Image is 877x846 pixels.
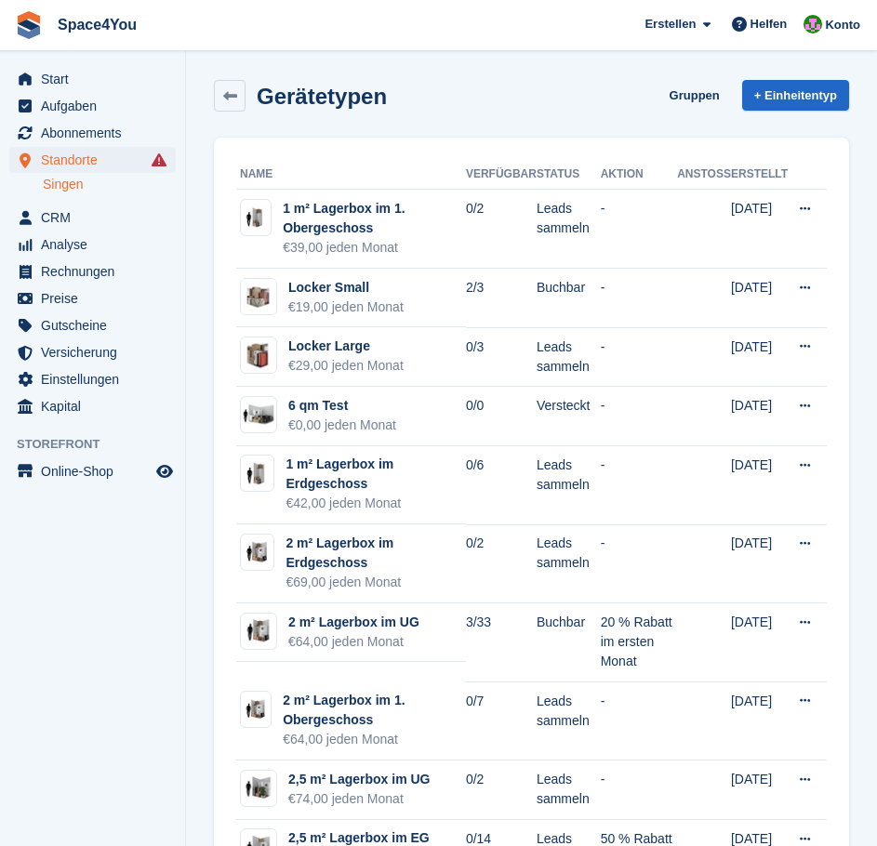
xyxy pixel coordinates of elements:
td: Versteckt [537,387,601,446]
td: - [601,681,678,760]
span: Online-Shop [41,458,153,484]
td: [DATE] [731,327,788,387]
td: 0/2 [466,190,537,269]
span: Analyse [41,231,153,258]
a: Gruppen [662,80,727,111]
div: 2,5 m² Lagerbox im UG [288,770,430,789]
td: Leads sammeln [537,681,601,760]
img: 7,0%20qm-unit.jpg [241,402,276,429]
img: 2,0%20qm-sqft-unit.jpg [241,617,276,644]
a: menu [9,258,176,284]
td: [DATE] [731,760,788,820]
img: 2,0%20qm-sqft-unit.jpg [241,540,273,565]
td: - [601,446,678,525]
a: menu [9,339,176,365]
span: Rechnungen [41,258,153,284]
a: + Einheitentyp [742,80,849,111]
span: Erstellen [644,15,696,33]
a: menu [9,66,176,92]
td: - [601,190,678,269]
td: - [601,327,678,387]
a: Singen [43,176,176,193]
td: - [601,760,678,820]
td: Leads sammeln [537,524,601,603]
td: 2/3 [466,269,537,328]
td: Leads sammeln [537,446,601,525]
div: €29,00 jeden Monat [288,356,404,376]
div: 2 m² Lagerbox im Erdgeschoss [286,534,466,573]
td: Leads sammeln [537,327,601,387]
td: 0/6 [466,446,537,525]
img: Locker%20Medium%202%20-%20Plain.jpg [241,337,276,373]
th: Anstoß [677,160,731,190]
td: [DATE] [731,446,788,525]
span: Aufgaben [41,93,153,119]
a: Space4You [50,9,144,40]
td: 0/2 [466,524,537,603]
th: Name [236,160,466,190]
div: €69,00 jeden Monat [286,573,466,592]
a: menu [9,205,176,231]
td: Leads sammeln [537,190,601,269]
img: 20-sqft-unit.jpg [241,698,271,720]
td: [DATE] [731,681,788,760]
div: 2 m² Lagerbox im UG [288,613,419,632]
div: €39,00 jeden Monat [283,238,466,258]
div: €42,00 jeden Monat [286,494,466,513]
img: Luca-André Talhoff [804,15,822,33]
td: 0/7 [466,681,537,760]
span: Einstellungen [41,366,153,392]
img: 10-sqft-unit%20(1).jpg [241,461,273,486]
a: Speisekarte [9,458,176,484]
th: Status [537,160,601,190]
a: Vorschau-Shop [153,460,176,482]
td: - [601,269,678,328]
div: 6 qm Test [288,396,396,416]
span: Gutscheine [41,312,153,338]
a: menu [9,93,176,119]
span: CRM [41,205,153,231]
th: Aktion [601,160,678,190]
a: menu [9,231,176,258]
a: menu [9,285,176,311]
span: Kapital [41,393,153,419]
td: [DATE] [731,387,788,446]
a: menu [9,366,176,392]
div: €64,00 jeden Monat [288,632,419,652]
div: 1 m² Lagerbox im 1. Obergeschoss [283,199,466,238]
img: Locker%20Medium%201%20-%20Plain.jpg [241,279,276,314]
span: Storefront [17,435,185,454]
div: 2 m² Lagerbox im 1. Obergeschoss [283,691,466,730]
span: Versicherung [41,339,153,365]
td: [DATE] [731,190,788,269]
td: Buchbar [537,269,601,328]
div: 1 m² Lagerbox im Erdgeschoss [286,455,466,494]
td: - [601,524,678,603]
h2: Gerätetypen [257,84,387,109]
td: [DATE] [731,524,788,603]
a: menu [9,120,176,146]
td: 3/33 [466,603,537,682]
td: 0/2 [466,760,537,820]
td: 20 % Rabatt im ersten Monat [601,603,678,682]
span: Abonnements [41,120,153,146]
span: Standorte [41,147,153,173]
span: Konto [825,16,860,34]
div: €19,00 jeden Monat [288,297,404,317]
th: Verfügbar [466,160,537,190]
span: Start [41,66,153,92]
td: 0/3 [466,327,537,387]
div: €0,00 jeden Monat [288,416,396,435]
img: stora-icon-8386f47178a22dfd0bd8f6a31ec36ba5ce8667c1dd55bd0f319d3a0aa187defe.svg [15,11,43,39]
span: Helfen [751,15,788,33]
img: 2,8qm-unit.jpg [241,774,276,801]
img: 10-sqft-unit.jpg [241,206,271,229]
td: [DATE] [731,603,788,682]
td: [DATE] [731,269,788,328]
a: menu [9,312,176,338]
div: Locker Small [288,278,404,297]
a: menu [9,147,176,173]
a: menu [9,393,176,419]
span: Preise [41,285,153,311]
div: €74,00 jeden Monat [288,789,430,809]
